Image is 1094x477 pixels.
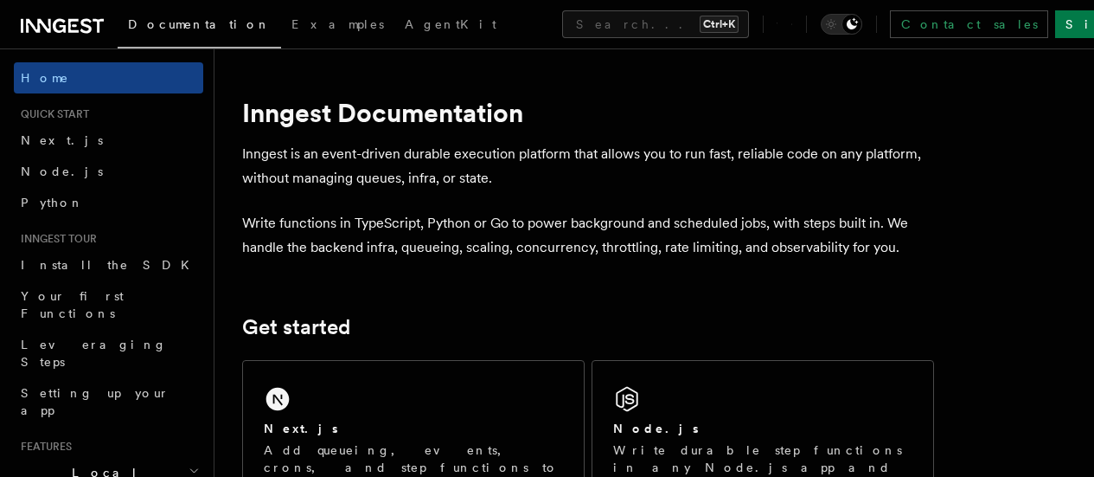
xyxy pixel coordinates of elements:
a: Setting up your app [14,377,203,426]
a: Leveraging Steps [14,329,203,377]
a: Node.js [14,156,203,187]
a: Next.js [14,125,203,156]
button: Toggle dark mode [821,14,862,35]
a: Python [14,187,203,218]
span: Examples [291,17,384,31]
a: Home [14,62,203,93]
h2: Node.js [613,420,699,437]
span: Features [14,440,72,454]
a: Documentation [118,5,281,48]
p: Inngest is an event-driven durable execution platform that allows you to run fast, reliable code ... [242,142,934,190]
p: Write functions in TypeScript, Python or Go to power background and scheduled jobs, with steps bu... [242,211,934,260]
span: Setting up your app [21,386,170,417]
a: Contact sales [890,10,1048,38]
span: Inngest tour [14,232,97,246]
span: Next.js [21,133,103,147]
h2: Next.js [264,420,338,437]
a: Install the SDK [14,249,203,280]
h1: Inngest Documentation [242,97,934,128]
a: Your first Functions [14,280,203,329]
span: Install the SDK [21,258,200,272]
span: AgentKit [405,17,496,31]
a: AgentKit [394,5,507,47]
kbd: Ctrl+K [700,16,739,33]
span: Quick start [14,107,89,121]
span: Python [21,196,84,209]
span: Leveraging Steps [21,338,167,369]
span: Home [21,69,69,87]
button: Search...Ctrl+K [562,10,749,38]
span: Documentation [128,17,271,31]
span: Your first Functions [21,289,124,320]
span: Node.js [21,164,103,178]
a: Get started [242,315,350,339]
a: Examples [281,5,394,47]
